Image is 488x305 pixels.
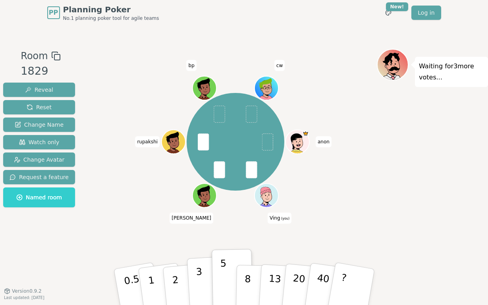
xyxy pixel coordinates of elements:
span: (you) [280,217,290,220]
p: 5 [220,258,227,301]
button: Version0.9.2 [4,288,42,294]
span: Change Name [15,121,64,129]
div: New! [386,2,409,11]
button: Change Name [3,118,75,132]
span: anon is the host [303,131,309,137]
div: 1829 [21,63,60,79]
span: Click to change your name [135,136,160,147]
span: Named room [16,193,62,201]
span: Click to change your name [316,136,332,147]
span: Click to change your name [274,60,285,71]
span: Watch only [19,138,60,146]
span: Reveal [25,86,53,94]
span: Last updated: [DATE] [4,295,44,300]
button: Named room [3,187,75,207]
span: No.1 planning poker tool for agile teams [63,15,159,21]
span: PP [49,8,58,17]
button: Change Avatar [3,152,75,167]
p: Waiting for 3 more votes... [419,61,484,83]
a: Log in [411,6,441,20]
button: Watch only [3,135,75,149]
span: Version 0.9.2 [12,288,42,294]
span: Room [21,49,48,63]
span: Reset [27,103,52,111]
a: PPPlanning PokerNo.1 planning poker tool for agile teams [47,4,159,21]
button: Reset [3,100,75,114]
span: Change Avatar [14,156,65,164]
button: Click to change your avatar [255,184,278,207]
span: Planning Poker [63,4,159,15]
span: Click to change your name [170,212,213,224]
span: Request a feature [10,173,69,181]
button: Request a feature [3,170,75,184]
span: Click to change your name [187,60,197,71]
button: Reveal [3,83,75,97]
button: New! [381,6,395,20]
span: Click to change your name [268,212,291,224]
